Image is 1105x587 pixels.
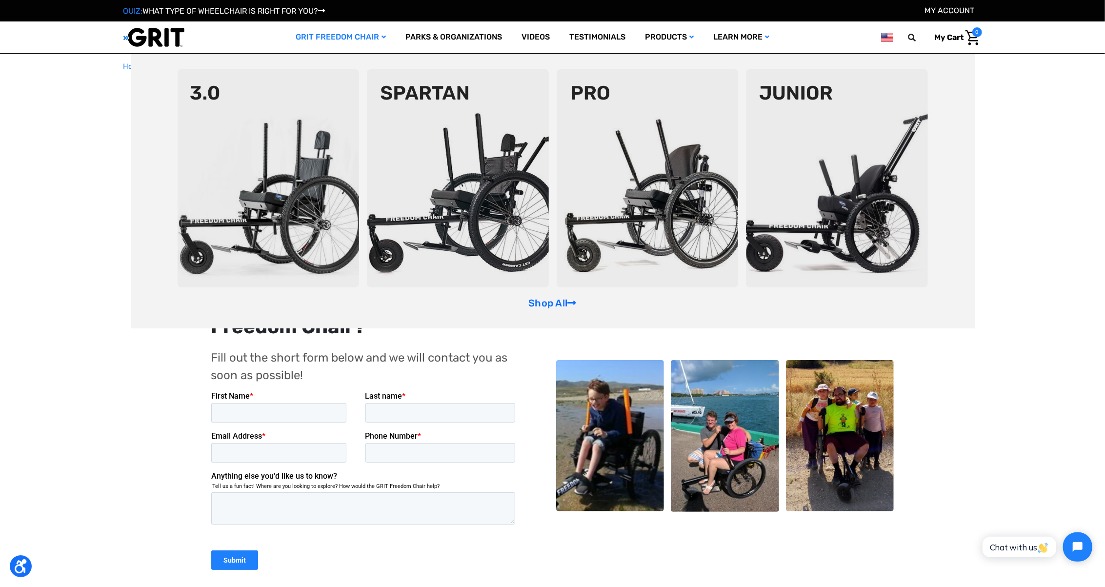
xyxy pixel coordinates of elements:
a: Products [635,21,703,53]
a: Shop All [528,297,576,309]
input: Search [913,27,927,48]
span: My Cart [935,33,964,42]
a: QUIZ:WHAT TYPE OF WHEELCHAIR IS RIGHT FOR YOU? [123,6,325,16]
img: junior-chair.png [746,69,928,287]
a: Learn More [703,21,779,53]
img: GRIT All-Terrain Wheelchair and Mobility Equipment [123,27,184,47]
p: Fill out the short form below and we will contact you as soon as possible! [211,349,519,384]
img: 3point0.png [178,69,360,287]
iframe: Tidio Chat [972,524,1101,570]
img: us.png [881,31,893,43]
a: GRIT Freedom Chair [286,21,396,53]
a: Parks & Organizations [396,21,512,53]
a: Cart with 0 items [927,27,982,48]
img: Cart [965,30,980,45]
span: 0 [972,27,982,37]
nav: Breadcrumb [123,61,982,72]
a: Home [123,61,143,72]
a: Videos [512,21,560,53]
a: Account [925,6,975,15]
a: Testimonials [560,21,635,53]
img: spartan2.png [367,69,549,287]
img: pro-chair.png [557,69,739,287]
span: QUIZ: [123,6,143,16]
span: Home [123,62,143,71]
